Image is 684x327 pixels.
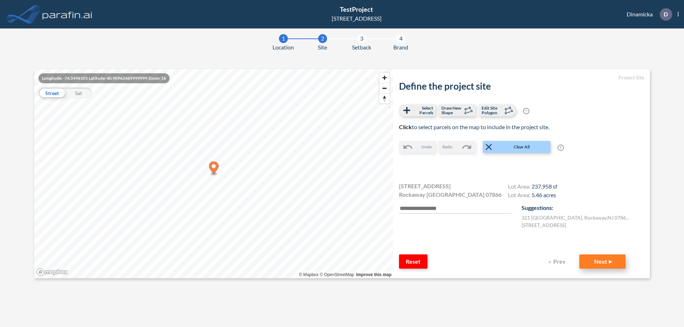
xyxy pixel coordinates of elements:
button: Zoom out [379,83,390,93]
h4: Lot Area: [508,191,557,200]
span: Reset bearing to north [379,94,390,104]
span: Undo [421,144,432,150]
button: Next [579,254,626,269]
span: Setback [352,43,371,52]
div: Map marker [209,162,219,176]
span: to select parcels on the map to include in the project site. [399,123,549,130]
a: Mapbox homepage [36,268,68,276]
label: [STREET_ADDRESS] [522,221,566,229]
div: Sat [65,88,92,98]
button: Clear All [483,141,550,153]
button: Zoom in [379,73,390,83]
span: Brand [393,43,408,52]
span: Site [318,43,327,52]
span: Select Parcels [412,106,433,115]
img: logo [41,7,94,21]
span: 5.46 acres [532,191,556,198]
h5: Project Site [399,75,644,81]
div: Longitude: -74.5496101 Latitude: 40.90962469999999 Zoom: 16 [38,73,170,83]
div: 4 [397,34,405,43]
a: OpenStreetMap [320,272,354,277]
a: Mapbox [299,272,318,277]
span: ? [523,108,529,114]
p: D [664,11,668,17]
span: 237,958 sf [532,183,557,190]
canvas: Map [34,69,393,278]
div: 1 [279,34,288,43]
span: TestProject [340,5,373,13]
span: Location [273,43,294,52]
button: Reset [399,254,427,269]
p: Suggestions: [522,204,644,212]
b: Click [399,123,412,130]
div: 2 [318,34,327,43]
span: [STREET_ADDRESS] [399,182,451,190]
span: Redo [442,144,452,150]
button: Undo [399,141,436,153]
button: Prev [544,254,572,269]
span: Rockaway [GEOGRAPHIC_DATA] 07866 [399,190,502,199]
span: ? [558,144,564,151]
h4: Lot Area: [508,183,557,191]
a: Improve this map [356,272,392,277]
span: Clear All [494,144,550,150]
label: 321 [GEOGRAPHIC_DATA] , Rockaway , NJ 07866 , US [522,214,632,221]
div: 3 [357,34,366,43]
div: [STREET_ADDRESS] [332,14,382,23]
div: Street [38,88,65,98]
button: Redo [439,141,476,153]
span: Edit Site Polygon [482,106,503,115]
button: Reset bearing to north [379,93,390,104]
div: Dinamicka [616,8,679,21]
span: Draw New Shape [441,106,462,115]
h2: Define the project site [399,81,644,92]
